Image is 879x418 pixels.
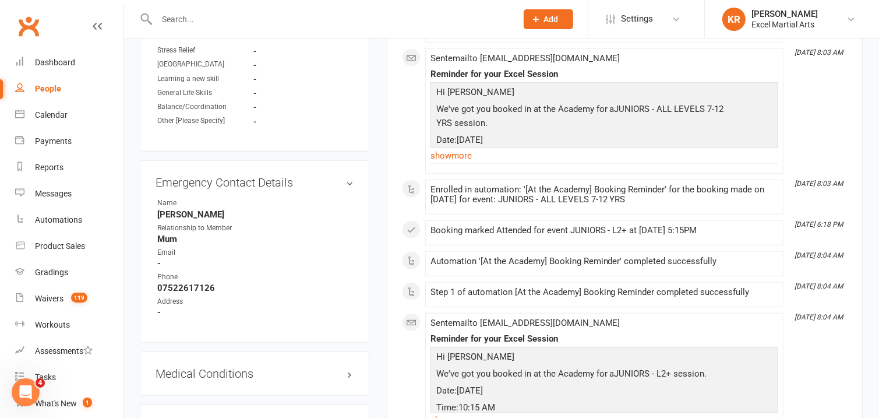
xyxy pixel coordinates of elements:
a: Workouts [15,312,123,338]
strong: - [253,89,320,97]
strong: 07522617126 [157,283,354,293]
a: Assessments [15,338,123,364]
p: [DATE] [433,133,775,150]
strong: - [157,307,354,318]
a: Gradings [15,259,123,286]
span: Sent email to [EMAIL_ADDRESS][DOMAIN_NAME] [430,318,620,328]
div: Stress Relief [157,45,253,56]
strong: - [157,258,354,269]
span: Add [544,15,559,24]
h3: Emergency Contact Details [156,176,354,189]
div: Learning a new skill [157,73,253,85]
a: Automations [15,207,123,233]
div: Calendar [35,110,68,120]
div: Enrolled in automation: '[At the Academy] Booking Reminder' for the booking made on [DATE] for ev... [430,185,778,205]
a: Product Sales [15,233,123,259]
p: JUNIORS - ALL LEVELS 7-12 YRS [433,102,775,133]
a: Tasks [15,364,123,391]
div: People [35,84,61,93]
p: Hi [PERSON_NAME] [433,350,775,367]
strong: - [253,117,320,126]
span: 119 [71,293,87,303]
div: What's New [35,399,77,408]
div: [GEOGRAPHIC_DATA] [157,59,253,70]
p: [DATE] [433,384,775,401]
div: Workouts [35,320,70,329]
a: Waivers 119 [15,286,123,312]
h3: Medical Conditions [156,367,354,380]
span: Time: [436,402,458,413]
span: session. [454,118,488,128]
div: Excel Martial Arts [751,19,818,30]
a: Dashboard [15,50,123,76]
i: [DATE] 8:04 AM [795,282,843,290]
div: Address [157,296,253,307]
span: We've got you booked in at the Academy for a [436,104,615,114]
a: Payments [15,128,123,154]
strong: Mum [157,234,354,244]
div: Messages [35,189,72,198]
strong: [PERSON_NAME] [157,209,354,220]
p: Hi [PERSON_NAME] [433,85,775,102]
div: Gradings [35,268,68,277]
p: 10:15 AM [433,401,775,417]
strong: - [253,47,320,55]
div: KR [722,8,746,31]
div: Dashboard [35,58,75,67]
span: session. [674,368,707,379]
div: Tasks [35,373,56,382]
span: Settings [621,6,653,32]
iframe: Intercom live chat [12,378,40,406]
a: Reports [15,154,123,181]
a: Clubworx [14,12,43,41]
span: Date: [436,135,457,145]
span: We've got you booked in at the Academy for a [436,368,615,379]
div: Product Sales [35,241,85,251]
div: Assessments [35,346,93,356]
div: Name [157,198,253,209]
i: [DATE] 8:03 AM [795,48,843,57]
strong: - [253,61,320,69]
div: Phone [157,272,253,283]
i: [DATE] 8:04 AM [795,251,843,259]
div: Waivers [35,294,63,303]
i: [DATE] 8:04 AM [795,313,843,321]
div: Reports [35,163,63,172]
span: 4 [36,378,45,388]
span: Date: [436,385,457,396]
button: Add [524,9,573,29]
a: Calendar [15,102,123,128]
a: People [15,76,123,102]
div: [PERSON_NAME] [751,9,818,19]
div: Reminder for your Excel Session [430,334,778,344]
div: Booking marked Attended for event JUNIORS - L2+ at [DATE] 5:15PM [430,226,778,236]
strong: - [253,103,320,111]
i: [DATE] 6:18 PM [795,220,843,229]
strong: - [253,75,320,83]
div: General Life-Skills [157,87,253,99]
div: Relationship to Member [157,223,253,234]
div: Balance/Coordination [157,101,253,113]
div: Other [Please Specify] [157,115,253,127]
div: Email [157,247,253,258]
i: [DATE] 8:03 AM [795,180,843,188]
input: Search... [153,11,509,27]
div: Step 1 of automation [At the Academy] Booking Reminder completed successfully [430,287,778,297]
a: What's New1 [15,391,123,417]
div: Automation '[At the Academy] Booking Reminder' completed successfully [430,257,778,266]
span: 1 [83,398,92,408]
div: Payments [35,136,72,146]
a: show more [430,147,778,164]
span: Sent email to [EMAIL_ADDRESS][DOMAIN_NAME] [430,53,620,64]
div: Reminder for your Excel Session [430,69,778,79]
p: JUNIORS - L2+ [433,367,775,384]
a: Messages [15,181,123,207]
div: Automations [35,215,82,224]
